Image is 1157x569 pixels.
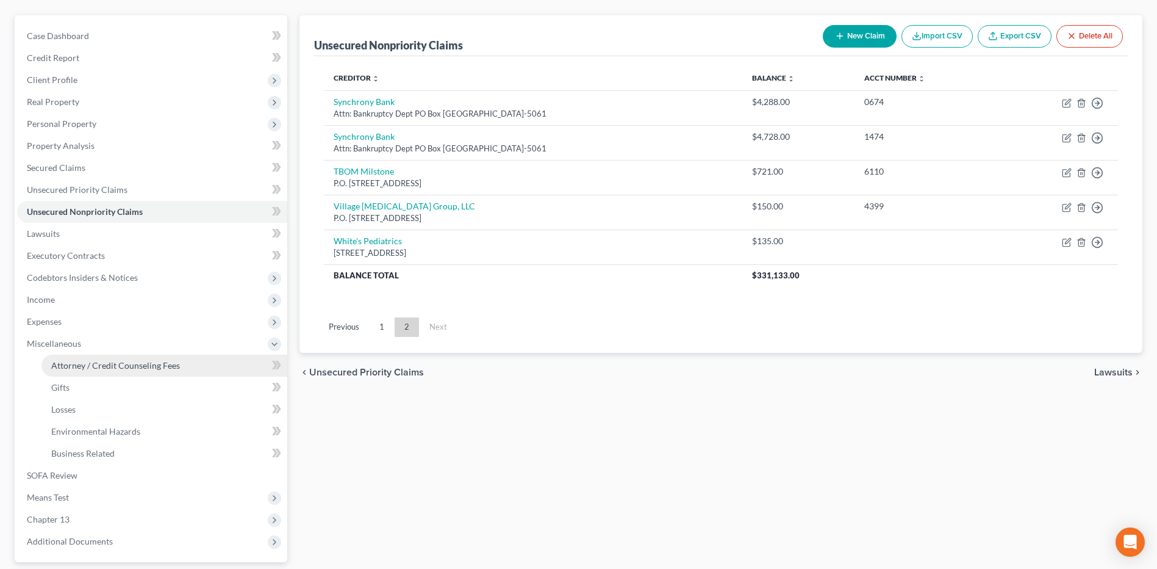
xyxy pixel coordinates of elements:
span: Codebtors Insiders & Notices [27,272,138,283]
div: P.O. [STREET_ADDRESS] [334,178,733,189]
div: 6110 [864,165,990,178]
button: Lawsuits chevron_right [1094,368,1142,377]
div: Attn: Bankruptcy Dept PO Box [GEOGRAPHIC_DATA]-5061 [334,108,733,120]
a: Creditor unfold_more [334,73,379,82]
span: Unsecured Priority Claims [27,184,127,195]
div: $4,728.00 [752,131,845,143]
div: P.O. [STREET_ADDRESS] [334,212,733,224]
span: Miscellaneous [27,338,81,349]
a: Acct Number unfold_more [864,73,925,82]
span: Personal Property [27,118,96,129]
span: SOFA Review [27,470,77,480]
span: Gifts [51,382,70,393]
a: Lawsuits [17,223,287,245]
a: Gifts [41,377,287,399]
span: Expenses [27,316,62,327]
a: Synchrony Bank [334,96,395,107]
span: Environmental Hazards [51,426,140,437]
a: Balance unfold_more [752,73,795,82]
span: Executory Contracts [27,250,105,261]
button: New Claim [823,25,897,48]
a: Credit Report [17,47,287,69]
a: Business Related [41,443,287,465]
th: Balance Total [324,264,742,286]
div: Open Intercom Messenger [1116,527,1145,557]
div: $135.00 [752,235,845,247]
span: Lawsuits [1094,368,1133,377]
span: Lawsuits [27,228,60,239]
a: Unsecured Priority Claims [17,179,287,201]
div: Unsecured Nonpriority Claims [314,38,463,53]
a: Losses [41,399,287,421]
a: Synchrony Bank [334,131,395,142]
i: unfold_more [372,75,379,82]
span: Credit Report [27,53,79,63]
span: Means Test [27,492,69,502]
a: 2 [395,317,419,337]
button: Delete All [1056,25,1123,48]
a: Case Dashboard [17,25,287,47]
a: Unsecured Nonpriority Claims [17,201,287,223]
a: Village [MEDICAL_DATA] Group, LLC [334,201,475,211]
span: Client Profile [27,74,77,85]
i: chevron_right [1133,368,1142,377]
a: Secured Claims [17,157,287,179]
div: $4,288.00 [752,96,845,108]
button: Import CSV [901,25,973,48]
span: Secured Claims [27,162,85,173]
i: unfold_more [918,75,925,82]
a: Attorney / Credit Counseling Fees [41,355,287,377]
div: Attn: Bankruptcy Dept PO Box [GEOGRAPHIC_DATA]-5061 [334,143,733,154]
span: Losses [51,404,76,415]
span: Unsecured Priority Claims [309,368,424,377]
a: Property Analysis [17,135,287,157]
div: $150.00 [752,200,845,212]
a: Export CSV [978,25,1051,48]
a: Executory Contracts [17,245,287,267]
span: Real Property [27,96,79,107]
div: 4399 [864,200,990,212]
span: Property Analysis [27,140,95,151]
span: $331,133.00 [752,270,800,280]
span: Attorney / Credit Counseling Fees [51,360,180,371]
span: Additional Documents [27,536,113,546]
a: White's Pediatrics [334,236,402,246]
a: TBOM Milstone [334,166,394,176]
div: $721.00 [752,165,845,178]
a: Previous [319,317,369,337]
span: Business Related [51,448,115,458]
span: Income [27,294,55,305]
div: 1474 [864,131,990,143]
i: chevron_left [299,368,309,377]
a: Environmental Hazards [41,421,287,443]
i: unfold_more [787,75,795,82]
div: [STREET_ADDRESS] [334,247,733,259]
a: 1 [370,317,394,337]
span: Chapter 13 [27,514,70,524]
span: Case Dashboard [27,31,89,41]
a: SOFA Review [17,465,287,487]
div: 0674 [864,96,990,108]
span: Unsecured Nonpriority Claims [27,206,143,217]
button: chevron_left Unsecured Priority Claims [299,368,424,377]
